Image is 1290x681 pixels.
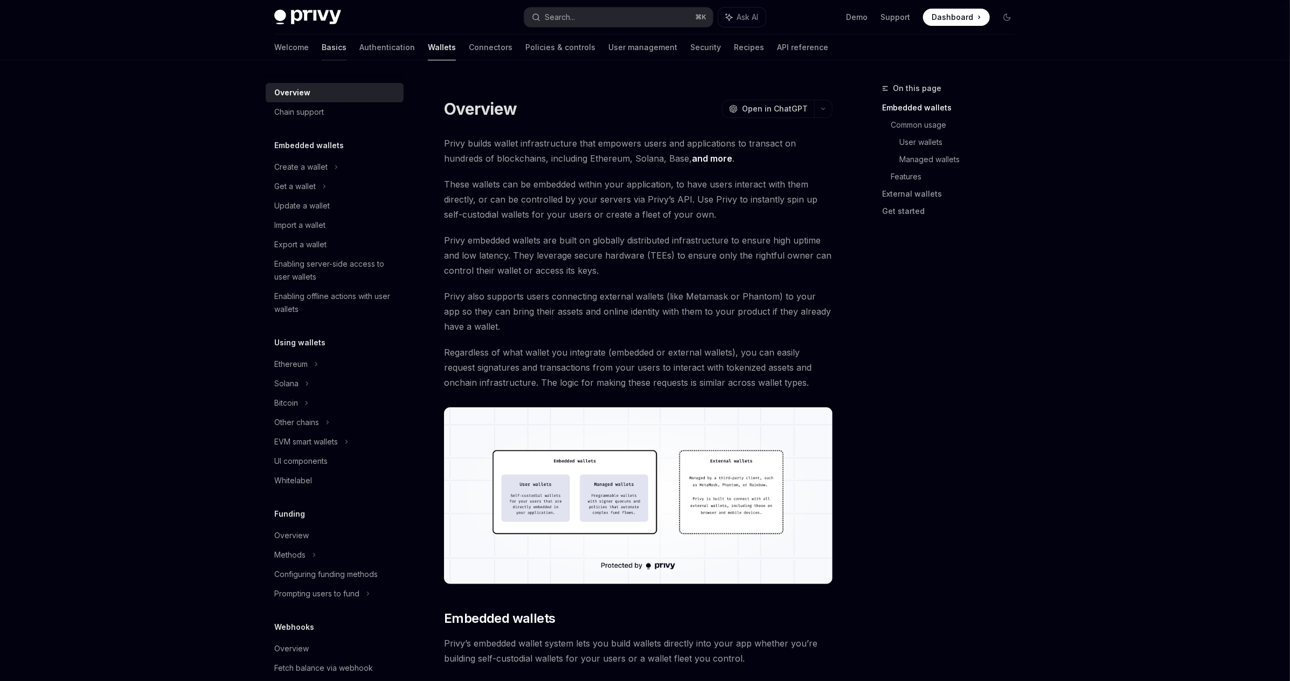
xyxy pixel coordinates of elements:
[274,455,328,468] div: UI components
[322,34,346,60] a: Basics
[274,219,325,232] div: Import a wallet
[998,9,1016,26] button: Toggle dark mode
[274,290,397,316] div: Enabling offline actions with user wallets
[444,99,517,119] h1: Overview
[274,548,306,561] div: Methods
[274,86,310,99] div: Overview
[274,180,316,193] div: Get a wallet
[274,416,319,429] div: Other chains
[525,34,595,60] a: Policies & controls
[274,199,330,212] div: Update a wallet
[545,11,575,24] div: Search...
[274,587,359,600] div: Prompting users to fund
[444,636,833,666] span: Privy’s embedded wallet system lets you build wallets directly into your app whether you’re build...
[899,134,1024,151] a: User wallets
[266,471,404,490] a: Whitelabel
[880,12,910,23] a: Support
[266,451,404,471] a: UI components
[266,235,404,254] a: Export a wallet
[274,377,299,390] div: Solana
[882,185,1024,203] a: External wallets
[737,12,758,23] span: Ask AI
[469,34,512,60] a: Connectors
[932,12,973,23] span: Dashboard
[882,203,1024,220] a: Get started
[891,116,1024,134] a: Common usage
[274,258,397,283] div: Enabling server-side access to user wallets
[444,345,833,390] span: Regardless of what wallet you integrate (embedded or external wallets), you can easily request si...
[266,565,404,584] a: Configuring funding methods
[274,435,338,448] div: EVM smart wallets
[266,254,404,287] a: Enabling server-side access to user wallets
[722,100,814,118] button: Open in ChatGPT
[692,153,732,164] a: and more
[734,34,764,60] a: Recipes
[893,82,941,95] span: On this page
[899,151,1024,168] a: Managed wallets
[274,474,312,487] div: Whitelabel
[891,168,1024,185] a: Features
[359,34,415,60] a: Authentication
[695,13,706,22] span: ⌘ K
[444,177,833,222] span: These wallets can be embedded within your application, to have users interact with them directly,...
[444,233,833,278] span: Privy embedded wallets are built on globally distributed infrastructure to ensure high uptime and...
[274,358,308,371] div: Ethereum
[846,12,868,23] a: Demo
[274,508,305,520] h5: Funding
[524,8,713,27] button: Search...⌘K
[266,196,404,216] a: Update a wallet
[274,529,309,542] div: Overview
[690,34,721,60] a: Security
[266,658,404,678] a: Fetch balance via webhook
[274,10,341,25] img: dark logo
[923,9,990,26] a: Dashboard
[742,103,808,114] span: Open in ChatGPT
[274,621,314,634] h5: Webhooks
[274,161,328,173] div: Create a wallet
[444,407,833,584] img: images/walletoverview.png
[266,526,404,545] a: Overview
[266,639,404,658] a: Overview
[274,397,298,409] div: Bitcoin
[266,287,404,319] a: Enabling offline actions with user wallets
[266,102,404,122] a: Chain support
[266,216,404,235] a: Import a wallet
[274,662,373,675] div: Fetch balance via webhook
[274,568,378,581] div: Configuring funding methods
[718,8,766,27] button: Ask AI
[274,34,309,60] a: Welcome
[444,289,833,334] span: Privy also supports users connecting external wallets (like Metamask or Phantom) to your app so t...
[274,238,327,251] div: Export a wallet
[882,99,1024,116] a: Embedded wallets
[608,34,677,60] a: User management
[274,106,324,119] div: Chain support
[274,139,344,152] h5: Embedded wallets
[444,136,833,166] span: Privy builds wallet infrastructure that empowers users and applications to transact on hundreds o...
[274,336,325,349] h5: Using wallets
[444,610,555,627] span: Embedded wallets
[428,34,456,60] a: Wallets
[274,642,309,655] div: Overview
[266,83,404,102] a: Overview
[777,34,828,60] a: API reference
